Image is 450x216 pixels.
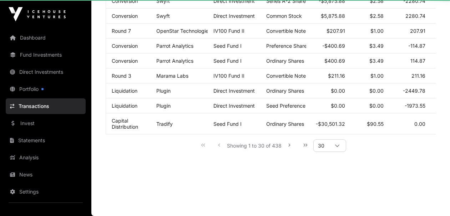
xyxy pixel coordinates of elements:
span: Seed Preference Shares [266,103,323,109]
iframe: Chat Widget [414,182,450,216]
a: Liquidation [112,88,137,94]
a: Seed Fund I [213,58,242,64]
span: 211.16 [411,73,425,79]
span: Direct Investment [213,13,255,19]
span: Direct Investment [213,88,255,94]
a: Conversion [112,58,138,64]
a: Invest [6,115,86,131]
td: $211.16 [306,68,351,83]
a: Transactions [6,98,86,114]
a: Capital Distribution [112,118,138,130]
span: Ordinary Shares [266,121,304,127]
span: Direct Investment [213,103,255,109]
a: Parrot Analytics [156,58,193,64]
a: IV100 Fund II [213,73,244,79]
a: Seed Fund I [213,121,242,127]
a: News [6,167,86,182]
td: $207.91 [306,24,351,38]
span: $3.49 [369,43,384,49]
a: Fund Investments [6,47,86,63]
a: Round 7 [112,28,131,34]
span: $1.00 [370,73,384,79]
td: -$30,501.32 [306,113,351,134]
span: Common Stock [266,13,302,19]
span: Ordinary Shares [266,88,304,94]
span: 207.91 [410,28,425,34]
a: Marama Labs [156,73,188,79]
a: Statements [6,133,86,148]
a: Direct Investments [6,64,86,80]
span: Rows per page [314,140,329,151]
span: Showing 1 to 30 of 438 [227,143,282,149]
span: $90.55 [367,121,384,127]
a: Settings [6,184,86,200]
a: Swyft [156,13,170,19]
span: Convertible Note ([DATE]) [266,28,327,34]
a: Plugin [156,88,171,94]
span: Convertible Note ([DATE]) [266,73,327,79]
span: $0.00 [369,88,384,94]
td: -$400.69 [306,38,351,53]
a: Conversion [112,43,138,49]
img: Icehouse Ventures Logo [9,7,66,21]
a: Portfolio [6,81,86,97]
a: Dashboard [6,30,86,46]
td: $0.00 [306,83,351,98]
span: Preference Shares [266,43,309,49]
span: $1.00 [370,28,384,34]
a: Conversion [112,13,138,19]
span: -114.87 [408,43,425,49]
a: Tradify [156,121,173,127]
a: Analysis [6,150,86,165]
td: $0.00 [306,98,351,113]
button: Next Page [282,138,297,152]
span: $3.49 [369,58,384,64]
span: 2280.74 [405,13,425,19]
td: $400.69 [306,53,351,68]
button: Last Page [298,138,313,152]
a: Liquidation [112,103,137,109]
a: Round 3 [112,73,131,79]
span: $2.58 [370,13,384,19]
span: 114.87 [410,58,425,64]
td: $5,875.88 [306,9,351,24]
span: 0.00 [414,121,425,127]
a: IV100 Fund II [213,28,244,34]
span: Ordinary Shares [266,58,304,64]
a: OpenStar Technologies [156,28,211,34]
span: -2449.78 [403,88,425,94]
span: $0.00 [369,103,384,109]
a: Plugin [156,103,171,109]
span: -1973.55 [405,103,425,109]
a: Seed Fund I [213,43,242,49]
a: Parrot Analytics [156,43,193,49]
